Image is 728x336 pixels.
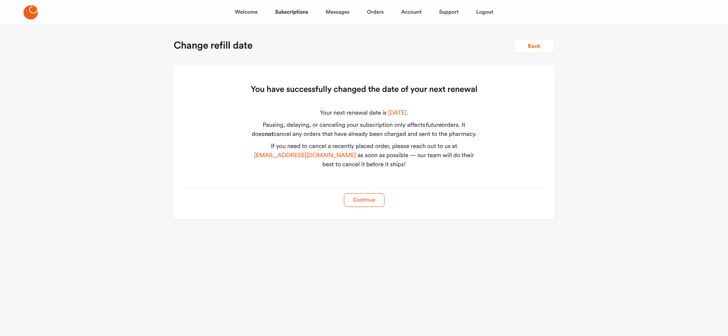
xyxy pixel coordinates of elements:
a: Orders [367,3,384,21]
a: Account [401,3,422,21]
button: Continue [344,193,384,207]
button: Back [514,39,554,53]
a: Messages [326,3,350,21]
a: Support [439,3,459,21]
b: not [264,131,273,137]
a: Welcome [235,3,257,21]
div: Pausing, delaying, or canceling your subscription only affects orders. It does cancel any orders ... [248,121,480,139]
i: future [425,122,441,128]
a: [EMAIL_ADDRESS][DOMAIN_NAME] [254,153,356,159]
h1: You have successfully changed the date of your next renewal [251,84,477,96]
div: Your next renewal date is . [248,109,480,118]
h1: Change refill date [174,39,253,52]
span: [DATE] [388,110,407,116]
div: If you need to cancel a recently placed order, please reach out to us at as soon as possible — ou... [248,142,480,169]
a: Subscriptions [275,3,308,21]
a: Logout [476,3,493,21]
